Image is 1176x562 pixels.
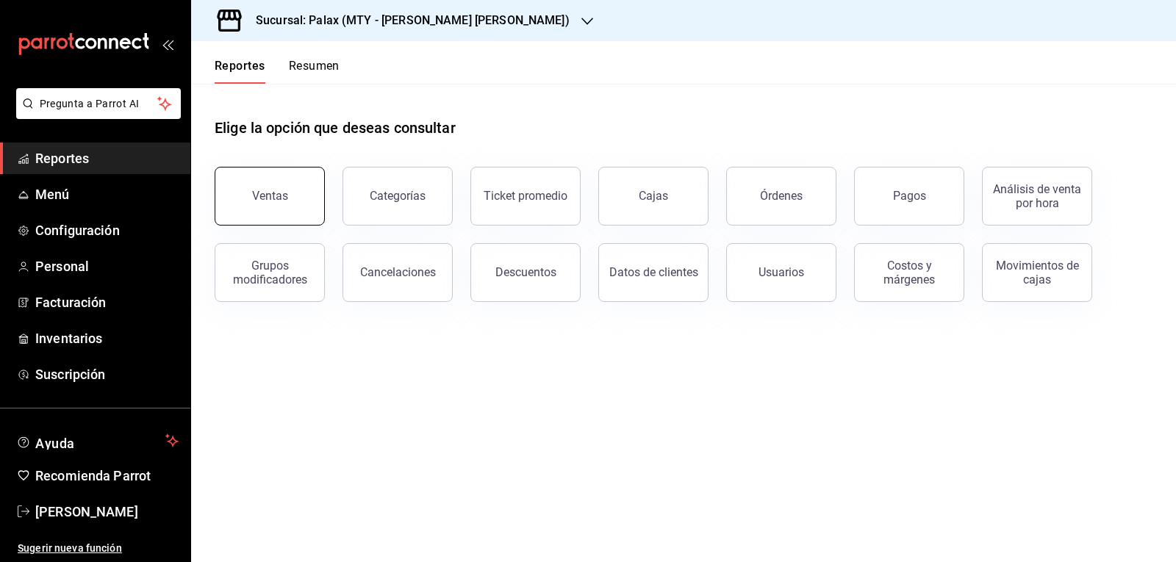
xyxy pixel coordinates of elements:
[982,167,1092,226] button: Análisis de venta por hora
[40,96,158,112] span: Pregunta a Parrot AI
[992,182,1083,210] div: Análisis de venta por hora
[982,243,1092,302] button: Movimientos de cajas
[495,265,556,279] div: Descuentos
[598,167,709,226] a: Cajas
[10,107,181,122] a: Pregunta a Parrot AI
[470,167,581,226] button: Ticket promedio
[726,167,836,226] button: Órdenes
[289,59,340,84] button: Resumen
[252,189,288,203] div: Ventas
[609,265,698,279] div: Datos de clientes
[343,243,453,302] button: Cancelaciones
[16,88,181,119] button: Pregunta a Parrot AI
[370,189,426,203] div: Categorías
[215,59,340,84] div: navigation tabs
[470,243,581,302] button: Descuentos
[35,466,179,486] span: Recomienda Parrot
[215,59,265,84] button: Reportes
[864,259,955,287] div: Costos y márgenes
[215,117,456,139] h1: Elige la opción que deseas consultar
[893,189,926,203] div: Pagos
[726,243,836,302] button: Usuarios
[360,265,436,279] div: Cancelaciones
[598,243,709,302] button: Datos de clientes
[854,167,964,226] button: Pagos
[343,167,453,226] button: Categorías
[35,256,179,276] span: Personal
[35,432,159,450] span: Ayuda
[215,243,325,302] button: Grupos modificadores
[854,243,964,302] button: Costos y márgenes
[992,259,1083,287] div: Movimientos de cajas
[35,220,179,240] span: Configuración
[35,148,179,168] span: Reportes
[35,502,179,522] span: [PERSON_NAME]
[759,265,804,279] div: Usuarios
[760,189,803,203] div: Órdenes
[215,167,325,226] button: Ventas
[35,364,179,384] span: Suscripción
[35,292,179,312] span: Facturación
[224,259,315,287] div: Grupos modificadores
[162,38,173,50] button: open_drawer_menu
[18,541,179,556] span: Sugerir nueva función
[244,12,570,29] h3: Sucursal: Palax (MTY - [PERSON_NAME] [PERSON_NAME])
[639,187,669,205] div: Cajas
[35,328,179,348] span: Inventarios
[484,189,567,203] div: Ticket promedio
[35,184,179,204] span: Menú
